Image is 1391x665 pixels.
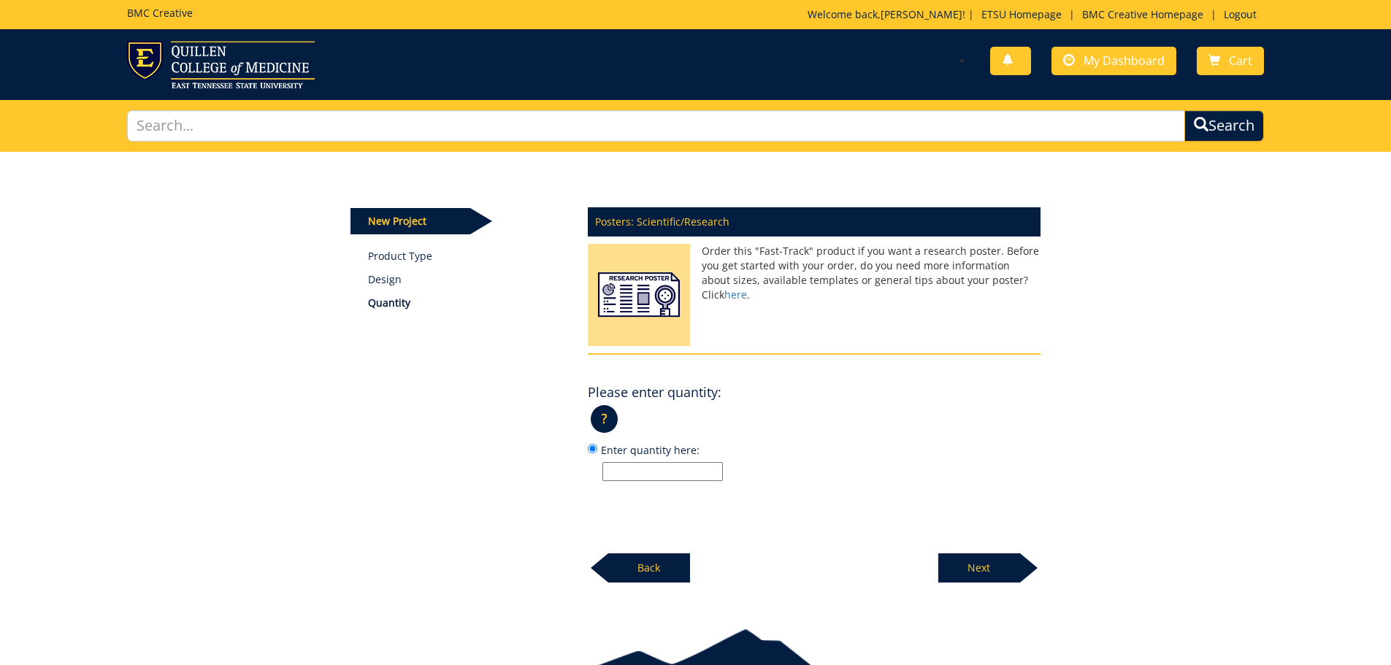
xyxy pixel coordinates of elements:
a: My Dashboard [1051,47,1176,75]
a: ETSU Homepage [974,7,1069,21]
p: Posters: Scientific/Research [588,207,1041,237]
label: Enter quantity here: [588,442,1041,481]
a: here [724,288,747,301]
span: My Dashboard [1084,53,1165,69]
a: Cart [1197,47,1264,75]
p: Welcome back, ! | | | [808,7,1264,22]
p: Order this "Fast-Track" product if you want a research poster. Before you get started with your o... [588,244,1041,302]
img: ETSU logo [127,41,315,88]
p: Back [608,553,690,583]
p: New Project [350,208,470,234]
p: ? [591,405,618,433]
h4: Please enter quantity: [588,385,721,400]
p: Quantity [368,296,566,310]
a: Product Type [368,249,566,264]
input: Enter quantity here: [602,462,723,481]
input: Enter quantity here: [588,444,597,453]
a: BMC Creative Homepage [1075,7,1211,21]
h5: BMC Creative [127,7,193,18]
p: Design [368,272,566,287]
span: Cart [1229,53,1252,69]
input: Search... [127,110,1186,142]
a: Logout [1216,7,1264,21]
a: [PERSON_NAME] [881,7,962,21]
button: Search [1184,110,1264,142]
p: Next [938,553,1020,583]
